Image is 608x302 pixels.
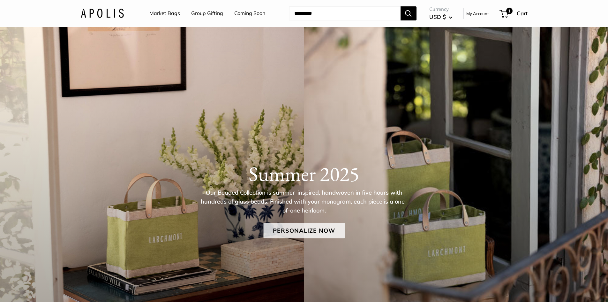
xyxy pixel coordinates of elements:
[289,6,401,20] input: Search...
[149,9,180,18] a: Market Bags
[234,9,265,18] a: Coming Soon
[263,223,345,238] a: Personalize Now
[517,10,528,17] span: Cart
[466,10,489,17] a: My Account
[200,188,408,215] p: Our Beaded Collection is summer-inspired, handwoven in five hours with hundreds of glass beads. F...
[191,9,223,18] a: Group Gifting
[429,13,446,20] span: USD $
[429,5,453,14] span: Currency
[500,8,528,19] a: 1 Cart
[81,9,124,18] img: Apolis
[429,12,453,22] button: USD $
[401,6,417,20] button: Search
[506,8,512,14] span: 1
[81,161,528,186] h1: Summer 2025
